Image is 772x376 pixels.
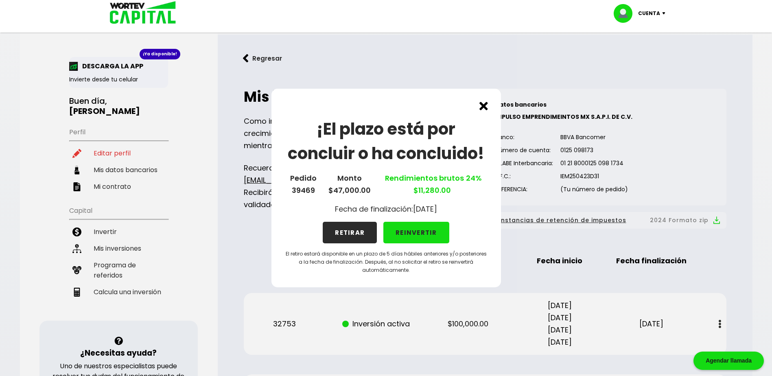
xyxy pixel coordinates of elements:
[693,352,764,370] div: Agendar llamada
[614,4,638,23] img: profile-image
[328,172,371,197] p: Monto $47,000.00
[383,173,482,195] a: Rendimientos brutos $11,280.00
[323,222,377,243] button: RETIRAR
[464,173,482,183] span: 24%
[383,222,449,243] button: REINVERTIR
[284,250,488,274] p: El retiro estará disponible en un plazo de 5 días hábiles anteriores y/o posteriores a la fecha d...
[284,117,488,166] h1: ¡El plazo está por concluir o ha concluido!
[290,172,317,197] p: Pedido 39469
[638,7,660,20] p: Cuenta
[479,102,488,110] img: cross.ed5528e3.svg
[660,12,671,15] img: icon-down
[335,203,437,215] p: Fecha de finalización: [DATE]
